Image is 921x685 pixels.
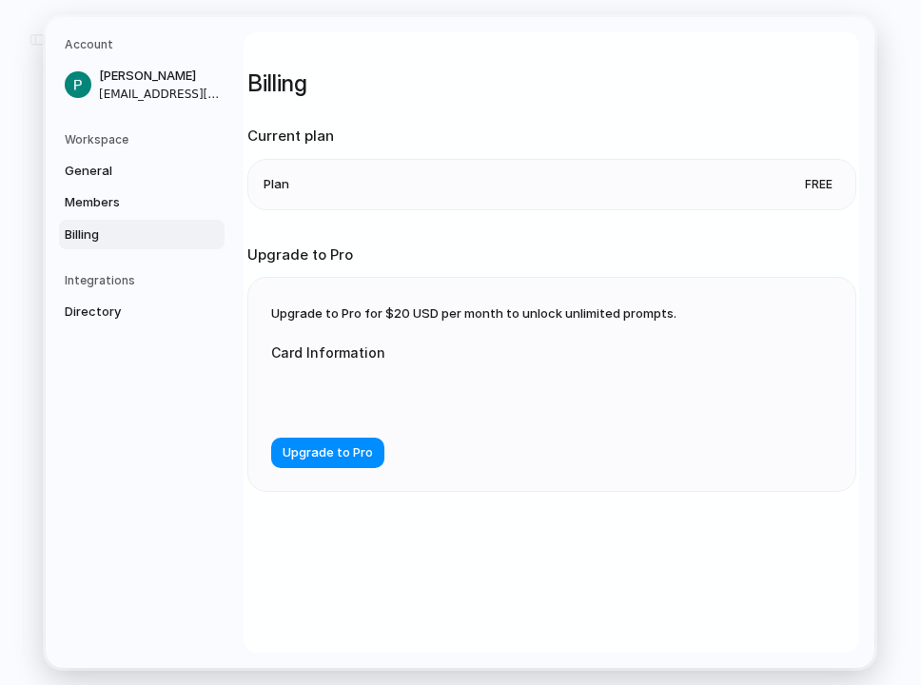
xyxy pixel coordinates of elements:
span: Billing [65,225,186,245]
span: Members [65,193,186,212]
h5: Integrations [65,272,225,289]
a: Members [59,187,225,218]
a: Directory [59,297,225,327]
h2: Current plan [247,126,856,147]
h2: Upgrade to Pro [247,245,856,266]
h1: Billing [247,67,856,101]
span: Upgrade to Pro [283,443,373,462]
h5: Account [65,36,225,53]
span: Upgrade to Pro for $20 USD per month to unlock unlimited prompts. [271,305,676,321]
span: Directory [65,303,186,322]
span: [EMAIL_ADDRESS][DOMAIN_NAME] [99,86,221,103]
iframe: Secure card payment input frame [286,385,637,403]
button: Upgrade to Pro [271,438,384,468]
h5: Workspace [65,131,225,148]
span: Free [797,175,840,194]
a: [PERSON_NAME][EMAIL_ADDRESS][DOMAIN_NAME] [59,61,225,108]
span: Plan [264,175,289,194]
label: Card Information [271,342,652,362]
span: General [65,162,186,181]
a: General [59,156,225,186]
a: Billing [59,220,225,250]
span: [PERSON_NAME] [99,67,221,86]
